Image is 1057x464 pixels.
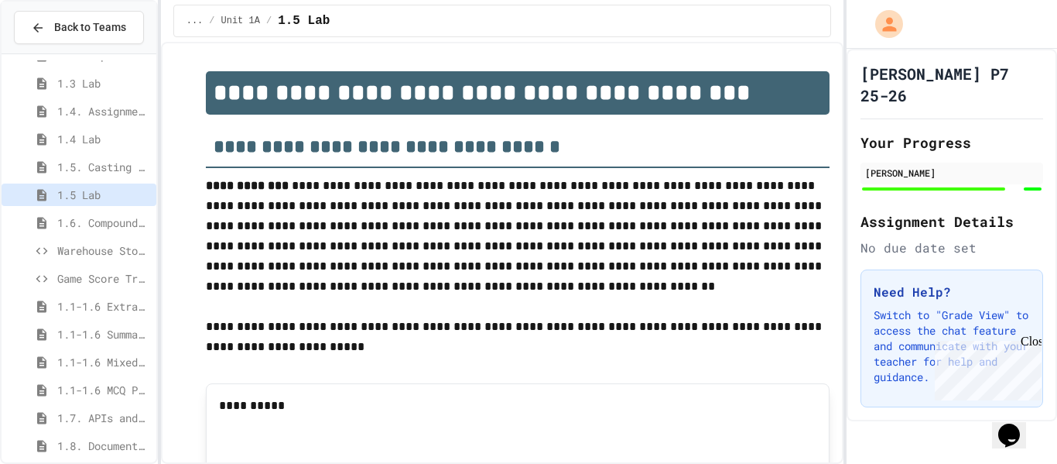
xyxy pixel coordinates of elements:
[266,15,272,27] span: /
[57,159,150,175] span: 1.5. Casting and Ranges of Values
[57,354,150,370] span: 1.1-1.6 Mixed Up Code Practice
[57,242,150,259] span: Warehouse Stock Calculator
[860,132,1043,153] h2: Your Progress
[186,15,204,27] span: ...
[57,187,150,203] span: 1.5 Lab
[57,298,150,314] span: 1.1-1.6 Extra Coding Practice
[992,402,1042,449] iframe: chat widget
[57,131,150,147] span: 1.4 Lab
[57,270,150,287] span: Game Score Tracker
[859,6,907,42] div: My Account
[14,11,144,44] button: Back to Teams
[57,382,150,398] span: 1.1-1.6 MCQ Practice
[57,438,150,454] span: 1.8. Documentation with Comments and Preconditions
[57,410,150,426] span: 1.7. APIs and Libraries
[57,103,150,119] span: 1.4. Assignment and Input
[209,15,214,27] span: /
[6,6,107,98] div: Chat with us now!Close
[860,63,1043,106] h1: [PERSON_NAME] P7 25-26
[57,326,150,342] span: 1.1-1.6 Summary
[929,335,1042,400] iframe: chat widget
[874,283,1030,301] h3: Need Help?
[54,19,126,36] span: Back to Teams
[860,239,1043,257] div: No due date set
[874,308,1030,385] p: Switch to "Grade View" to access the chat feature and communicate with your teacher for help and ...
[865,166,1038,180] div: [PERSON_NAME]
[57,215,150,231] span: 1.6. Compound Assignment Operators
[860,211,1043,232] h2: Assignment Details
[221,15,260,27] span: Unit 1A
[57,75,150,91] span: 1.3 Lab
[278,12,330,30] span: 1.5 Lab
